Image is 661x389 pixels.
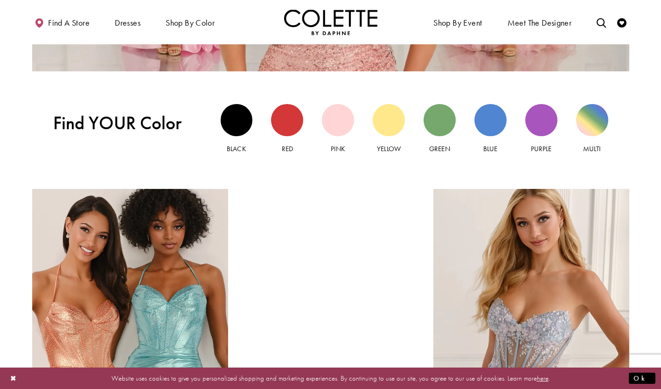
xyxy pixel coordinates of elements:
a: Find a store [32,9,92,35]
img: Colette by Daphne [284,9,377,35]
span: Red [282,144,293,153]
a: Visit Home Page [284,9,377,35]
p: Website uses cookies to give you personalized shopping and marketing experiences. By continuing t... [67,372,594,384]
div: Red view [271,104,303,136]
a: Green view Green [424,104,456,154]
span: Shop by color [163,9,217,35]
a: Blue view Blue [474,104,507,154]
a: Pink view Pink [322,104,354,154]
span: Meet the designer [508,18,572,28]
div: Purple view [525,104,557,136]
div: Blue view [474,104,507,136]
span: Shop by color [166,18,215,28]
a: Meet the designer [505,9,574,35]
a: Multi view Multi [576,104,608,154]
span: Green [429,144,450,153]
span: Shop By Event [433,18,482,28]
a: Purple view Purple [525,104,557,154]
a: Red view Red [271,104,303,154]
a: Black view Black [221,104,253,154]
div: Green view [424,104,456,136]
div: Yellow view [373,104,405,136]
span: Find YOUR Color [53,112,200,134]
span: Purple [531,144,551,153]
div: Multi view [576,104,608,136]
span: Yellow [377,144,400,153]
a: Check Wishlist [615,9,629,35]
span: Dresses [115,18,140,28]
a: Toggle search [594,9,608,35]
a: Yellow view Yellow [373,104,405,154]
div: Pink view [322,104,354,136]
div: Black view [221,104,253,136]
span: Multi [583,144,601,153]
button: Close Dialog [6,370,21,386]
span: Shop By Event [431,9,484,35]
span: Black [227,144,246,153]
button: Submit Dialog [629,372,655,384]
a: here [537,373,549,382]
span: Dresses [112,9,143,35]
span: Pink [331,144,345,153]
span: Blue [483,144,497,153]
span: Find a store [48,18,90,28]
